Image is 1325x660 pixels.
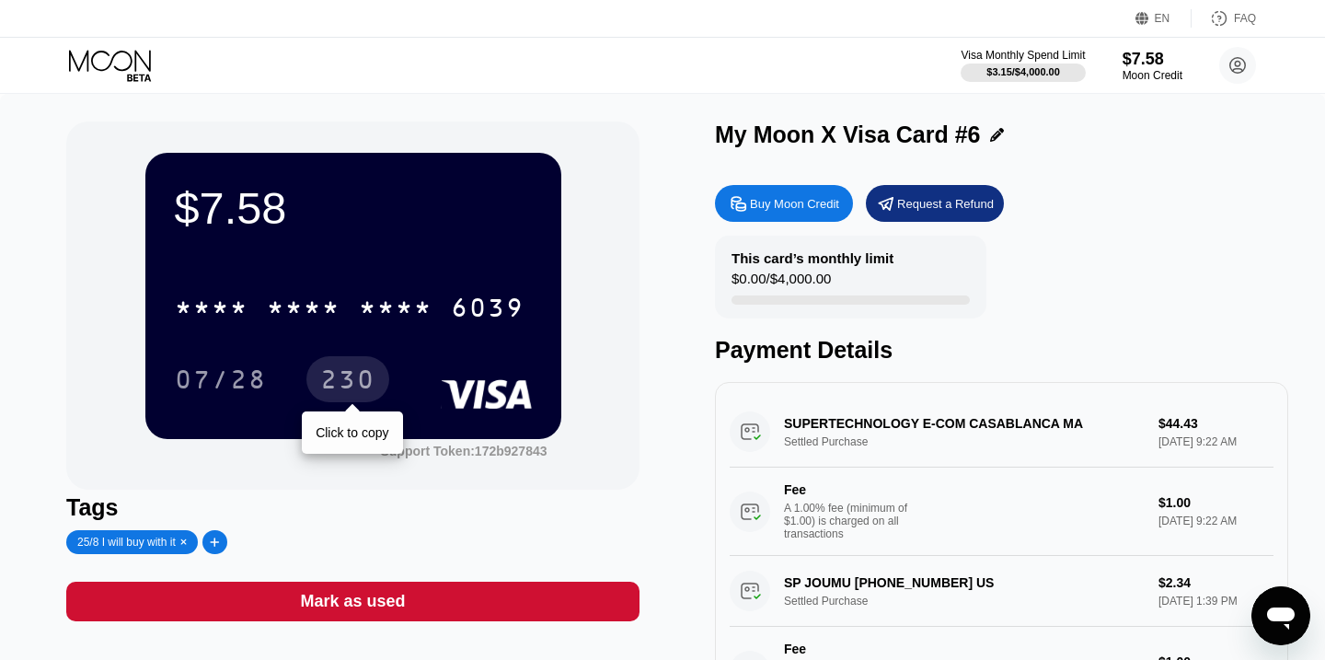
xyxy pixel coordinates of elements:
[1123,50,1182,82] div: $7.58Moon Credit
[961,49,1085,62] div: Visa Monthly Spend Limit
[866,185,1004,222] div: Request a Refund
[1158,495,1273,510] div: $1.00
[1155,12,1170,25] div: EN
[986,66,1060,77] div: $3.15 / $4,000.00
[380,444,547,458] div: Support Token: 172b927843
[300,591,405,612] div: Mark as used
[784,642,913,656] div: Fee
[175,367,267,397] div: 07/28
[380,444,547,458] div: Support Token:172b927843
[715,122,981,148] div: My Moon X Visa Card #6
[1158,515,1273,527] div: [DATE] 9:22 AM
[175,182,532,234] div: $7.58
[897,196,994,212] div: Request a Refund
[306,356,389,402] div: 230
[451,295,524,325] div: 6039
[715,337,1288,364] div: Payment Details
[1192,9,1256,28] div: FAQ
[161,356,281,402] div: 07/28
[730,468,1273,556] div: FeeA 1.00% fee (minimum of $1.00) is charged on all transactions$1.00[DATE] 9:22 AM
[732,250,893,266] div: This card’s monthly limit
[1234,12,1256,25] div: FAQ
[750,196,839,212] div: Buy Moon Credit
[961,49,1085,82] div: Visa Monthly Spend Limit$3.15/$4,000.00
[320,367,375,397] div: 230
[66,582,639,621] div: Mark as used
[715,185,853,222] div: Buy Moon Credit
[1123,69,1182,82] div: Moon Credit
[66,494,639,521] div: Tags
[1123,50,1182,69] div: $7.58
[77,536,176,549] div: 25/8 I will buy with it
[316,425,388,440] div: Click to copy
[732,271,831,295] div: $0.00 / $4,000.00
[1251,586,1310,645] iframe: Bouton de lancement de la fenêtre de messagerie
[1135,9,1192,28] div: EN
[784,482,913,497] div: Fee
[784,502,922,540] div: A 1.00% fee (minimum of $1.00) is charged on all transactions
